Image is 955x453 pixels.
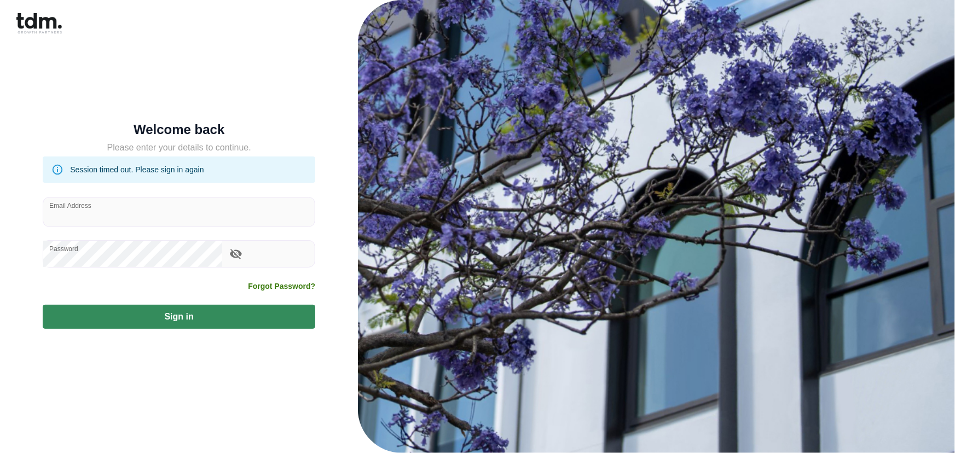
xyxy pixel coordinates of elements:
button: Sign in [43,305,315,329]
label: Email Address [49,201,91,210]
div: Session timed out. Please sign in again [70,160,204,179]
a: Forgot Password? [248,281,315,292]
label: Password [49,244,78,253]
h5: Welcome back [43,124,315,135]
button: toggle password visibility [227,245,245,263]
h5: Please enter your details to continue. [43,141,315,154]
